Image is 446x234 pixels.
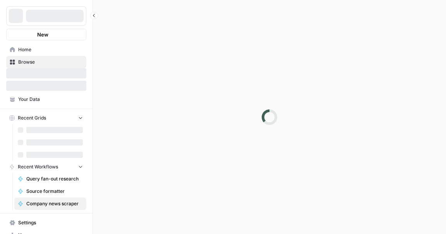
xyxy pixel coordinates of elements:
span: Your Data [18,96,83,103]
a: Browse [6,56,86,68]
span: Home [18,46,83,53]
span: Query fan-out research [26,175,83,182]
span: New [37,31,48,38]
span: Recent Workflows [18,163,58,170]
span: Settings [18,219,83,226]
a: Query fan-out research [14,173,86,185]
span: Source formatter [26,188,83,195]
a: Company news scraper [14,198,86,210]
a: Settings [6,217,86,229]
button: Recent Workflows [6,161,86,173]
button: Recent Grids [6,112,86,124]
span: Recent Grids [18,114,46,121]
span: Browse [18,59,83,66]
a: Source formatter [14,185,86,198]
a: Home [6,43,86,56]
span: Company news scraper [26,200,83,207]
button: New [6,29,86,40]
a: Your Data [6,93,86,106]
